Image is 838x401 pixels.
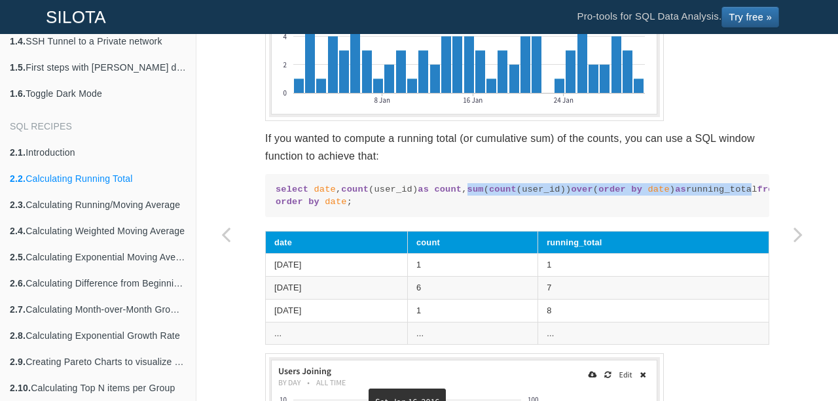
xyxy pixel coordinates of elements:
[408,277,538,300] td: 6
[10,62,26,73] b: 1.5.
[36,1,116,33] a: SILOTA
[571,184,592,194] span: over
[538,299,769,322] td: 8
[266,277,408,300] td: [DATE]
[675,184,686,194] span: as
[467,184,484,194] span: sum
[341,184,369,194] span: count
[10,226,26,236] b: 2.4.
[647,184,669,194] span: date
[408,322,538,345] td: ...
[538,231,769,254] th: running_total
[721,7,779,27] a: Try free »
[10,173,26,184] b: 2.2.
[757,184,779,194] span: from
[266,322,408,345] td: ...
[266,254,408,277] td: [DATE]
[276,183,759,209] code: , (user_id) , ( (user_id)) ( ) running_total users_joined ;
[276,197,303,207] span: order
[489,184,517,194] span: count
[564,1,792,33] li: Pro-tools for SQL Data Analysis.
[769,67,828,401] a: Next page: Calculating Running/Moving Average
[276,184,308,194] span: select
[10,147,26,158] b: 2.1.
[266,231,408,254] th: date
[408,254,538,277] td: 1
[10,36,26,46] b: 1.4.
[418,184,429,194] span: as
[631,184,642,194] span: by
[10,357,26,367] b: 2.9.
[408,299,538,322] td: 1
[308,197,319,207] span: by
[10,252,26,262] b: 2.5.
[538,322,769,345] td: ...
[538,277,769,300] td: 7
[10,304,26,315] b: 2.7.
[10,88,26,99] b: 1.6.
[538,254,769,277] td: 1
[434,184,462,194] span: count
[265,130,769,165] p: If you wanted to compute a running total (or cumulative sum) of the counts, you can use a SQL win...
[598,184,626,194] span: order
[266,299,408,322] td: [DATE]
[10,330,26,341] b: 2.8.
[314,184,336,194] span: date
[10,200,26,210] b: 2.3.
[10,383,31,393] b: 2.10.
[408,231,538,254] th: count
[196,67,255,401] a: Previous page: Introduction
[773,336,822,385] iframe: Drift Widget Chat Controller
[325,197,346,207] span: date
[10,278,26,288] b: 2.6.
